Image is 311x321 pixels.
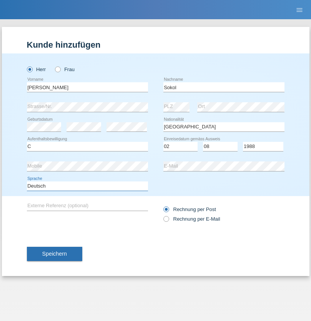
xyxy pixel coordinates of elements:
input: Rechnung per Post [163,206,168,216]
h1: Kunde hinzufügen [27,40,284,50]
input: Rechnung per E-Mail [163,216,168,226]
label: Rechnung per Post [163,206,216,212]
button: Speichern [27,247,82,261]
span: Speichern [42,251,67,257]
label: Herr [27,67,46,72]
i: menu [296,6,303,14]
a: menu [292,7,307,12]
label: Rechnung per E-Mail [163,216,220,222]
input: Frau [55,67,60,72]
input: Herr [27,67,32,72]
label: Frau [55,67,75,72]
